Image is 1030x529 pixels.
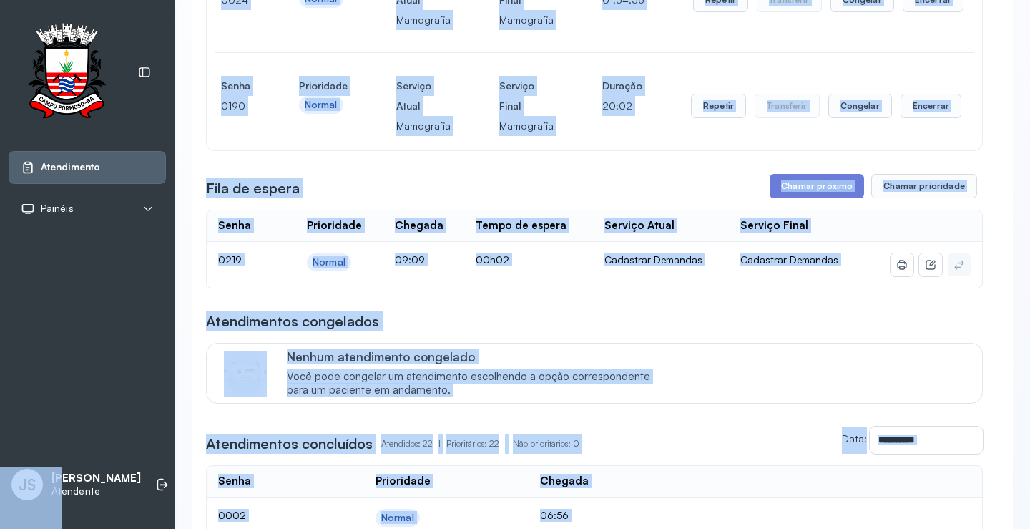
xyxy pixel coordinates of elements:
[499,116,554,136] p: Mamografia
[476,253,509,266] span: 00h02
[438,438,441,449] span: |
[740,219,808,233] div: Serviço Final
[287,370,665,397] span: Você pode congelar um atendimento escolhendo a opção correspondente para um paciente em andamento.
[604,219,675,233] div: Serviço Atual
[307,219,362,233] div: Prioridade
[740,253,838,266] span: Cadastrar Demandas
[305,99,338,111] div: Normal
[15,23,118,122] img: Logotipo do estabelecimento
[376,475,431,488] div: Prioridade
[770,174,864,198] button: Chamar próximo
[499,10,554,30] p: Mamografia
[221,76,250,96] h4: Senha
[871,174,977,198] button: Chamar prioridade
[602,96,642,116] p: 20:02
[218,509,246,521] span: 0002
[396,10,451,30] p: Mamografia
[381,512,414,524] div: Normal
[755,94,820,118] button: Transferir
[206,178,300,198] h3: Fila de espera
[51,485,141,498] p: Atendente
[218,475,251,488] div: Senha
[287,349,665,364] p: Nenhum atendimento congelado
[21,160,154,175] a: Atendimento
[446,434,513,454] p: Prioritários: 22
[540,475,589,488] div: Chegada
[604,253,718,266] div: Cadastrar Demandas
[513,434,579,454] p: Não prioritários: 0
[842,432,867,445] label: Data:
[396,76,451,116] h4: Serviço Atual
[41,203,74,215] span: Painéis
[218,253,242,266] span: 0219
[395,219,443,233] div: Chegada
[206,311,379,331] h3: Atendimentos congelados
[540,509,569,521] span: 06:56
[313,256,345,268] div: Normal
[299,76,348,96] h4: Prioridade
[691,94,746,118] button: Repetir
[224,351,267,394] img: Imagem de CalloutCard
[221,96,250,116] p: 0190
[41,161,100,173] span: Atendimento
[901,94,961,118] button: Encerrar
[828,94,892,118] button: Congelar
[381,434,446,454] p: Atendidos: 22
[395,253,425,266] span: 09:09
[206,434,373,454] h3: Atendimentos concluídos
[396,116,451,136] p: Mamografia
[602,76,642,96] h4: Duração
[499,76,554,116] h4: Serviço Final
[505,438,507,449] span: |
[51,472,141,485] p: [PERSON_NAME]
[218,219,251,233] div: Senha
[476,219,566,233] div: Tempo de espera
